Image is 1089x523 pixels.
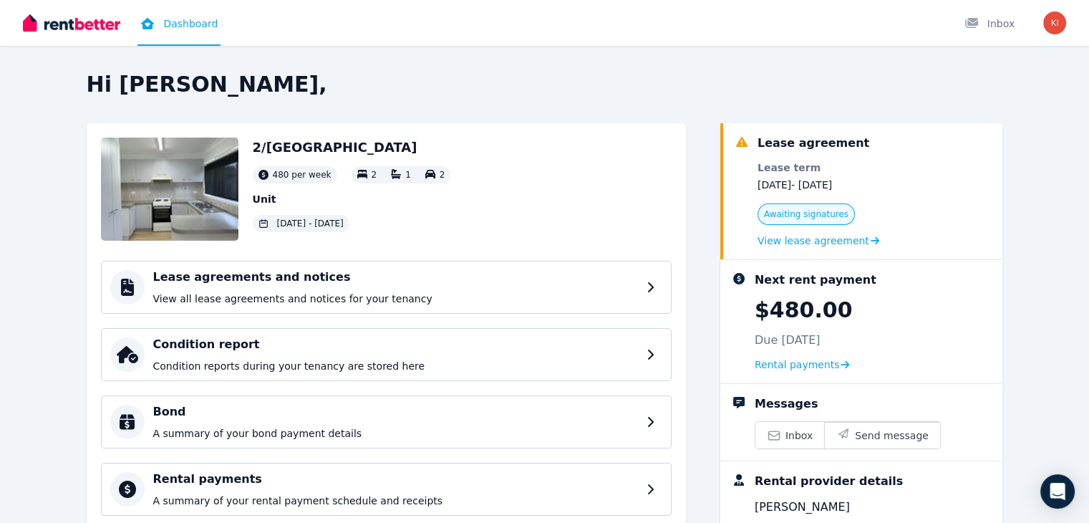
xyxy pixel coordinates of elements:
[755,422,824,448] a: Inbox
[964,16,1015,31] div: Inbox
[758,178,879,192] dd: [DATE] - [DATE]
[253,192,451,206] p: Unit
[758,135,869,152] div: Lease agreement
[277,218,344,229] span: [DATE] - [DATE]
[273,169,331,181] span: 480 per week
[372,170,377,180] span: 2
[153,426,638,441] p: A summary of your bond payment details
[153,494,638,508] p: A summary of your rental payment schedule and receipts
[253,138,451,158] h2: 2/[GEOGRAPHIC_DATA]
[153,471,638,488] h4: Rental payments
[405,170,411,180] span: 1
[755,473,903,490] div: Rental provider details
[153,403,638,421] h4: Bond
[153,359,638,373] p: Condition reports during your tenancy are stored here
[87,72,1003,97] h2: Hi [PERSON_NAME],
[153,269,638,286] h4: Lease agreements and notices
[824,422,940,448] button: Send message
[758,234,869,248] span: View lease agreement
[785,428,813,443] span: Inbox
[153,336,638,353] h4: Condition report
[1043,11,1066,34] img: Colin King
[440,170,445,180] span: 2
[101,138,238,241] img: Property Url
[1040,474,1075,509] div: Open Intercom Messenger
[755,358,840,372] span: Rental payments
[153,292,638,306] p: View all lease agreements and notices for your tenancy
[755,297,853,323] p: $480.00
[764,208,848,220] span: Awaiting signatures
[755,499,850,516] span: [PERSON_NAME]
[755,332,821,349] p: Due [DATE]
[755,358,850,372] a: Rental payments
[855,428,929,443] span: Send message
[755,395,818,413] div: Messages
[755,272,876,289] div: Next rent payment
[758,234,879,248] a: View lease agreement
[23,12,120,34] img: RentBetter
[758,160,879,175] dt: Lease term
